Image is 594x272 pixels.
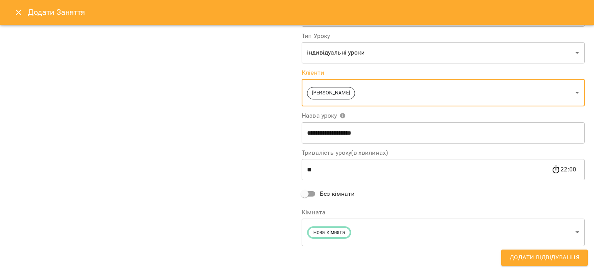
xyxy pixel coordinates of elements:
button: Close [9,3,28,22]
label: Тривалість уроку(в хвилинах) [302,150,585,156]
div: індивідуальні уроки [302,42,585,64]
label: Кімната [302,209,585,216]
h6: Додати Заняття [28,6,585,18]
span: [PERSON_NAME] [307,89,355,97]
label: Тип Уроку [302,33,585,39]
button: Додати Відвідування [501,250,588,266]
div: Нова Кімната [302,219,585,246]
span: Без кімнати [320,189,355,198]
div: [PERSON_NAME] [302,79,585,106]
span: Додати Відвідування [510,253,579,263]
span: Назва уроку [302,113,346,119]
span: Нова Кімната [309,229,350,236]
label: Клієнти [302,70,585,76]
svg: Вкажіть назву уроку або виберіть клієнтів [340,113,346,119]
